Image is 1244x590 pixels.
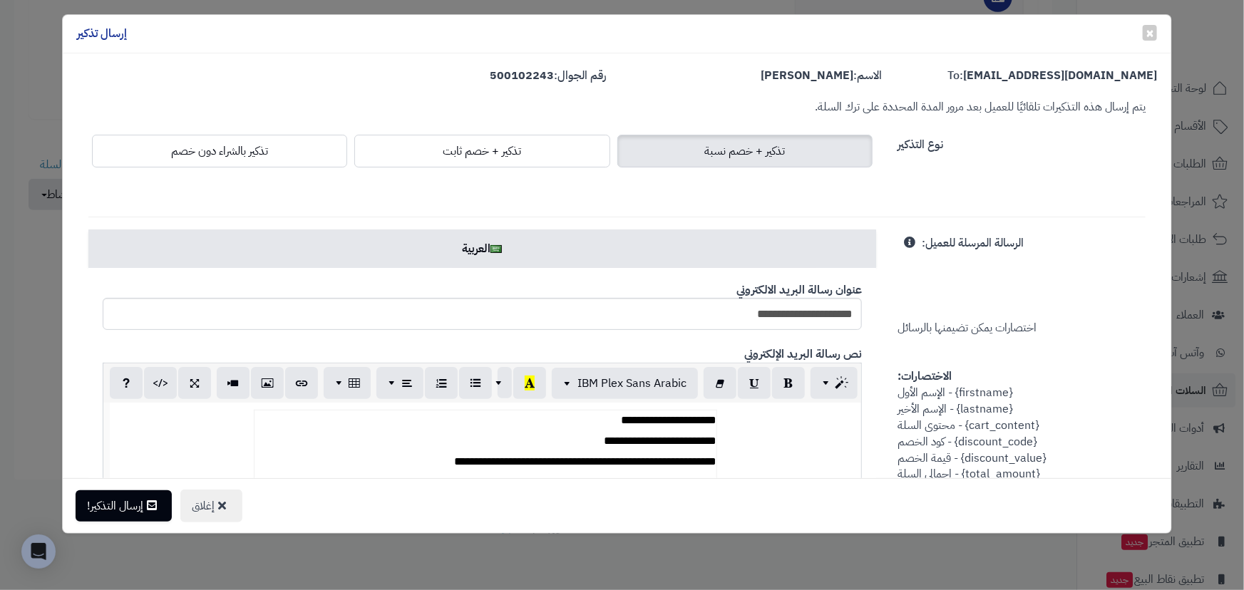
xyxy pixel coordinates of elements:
[77,26,127,42] h4: إرسال تذكير
[171,143,268,160] span: تذكير بالشراء دون خصم
[963,67,1157,84] strong: [EMAIL_ADDRESS][DOMAIN_NAME]
[180,490,242,522] button: إغلاق
[736,281,862,299] b: عنوان رسالة البريد الالكتروني
[490,68,607,84] label: رقم الجوال:
[88,229,876,268] a: العربية
[443,143,521,160] span: تذكير + خصم ثابت
[704,143,785,160] span: تذكير + خصم نسبة
[21,534,56,569] div: Open Intercom Messenger
[490,67,555,84] strong: 500102243
[490,245,502,253] img: ar.png
[744,346,862,363] b: نص رسالة البريد الإلكتروني
[815,98,1146,115] small: يتم إرسال هذه التذكيرات تلقائيًا للعميل بعد مرور المدة المحددة على ترك السلة.
[761,67,853,84] strong: [PERSON_NAME]
[1146,22,1154,43] span: ×
[577,375,687,392] span: IBM Plex Sans Arabic
[898,131,943,153] label: نوع التذكير
[898,234,1054,532] span: اختصارات يمكن تضيمنها بالرسائل {firstname} - الإسم الأول {lastname} - الإسم الأخير {cart_content}...
[898,368,952,385] strong: الاختصارات:
[922,229,1024,252] label: الرسالة المرسلة للعميل:
[947,68,1157,84] label: To:
[761,68,882,84] label: الاسم:
[76,490,172,522] button: إرسال التذكير!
